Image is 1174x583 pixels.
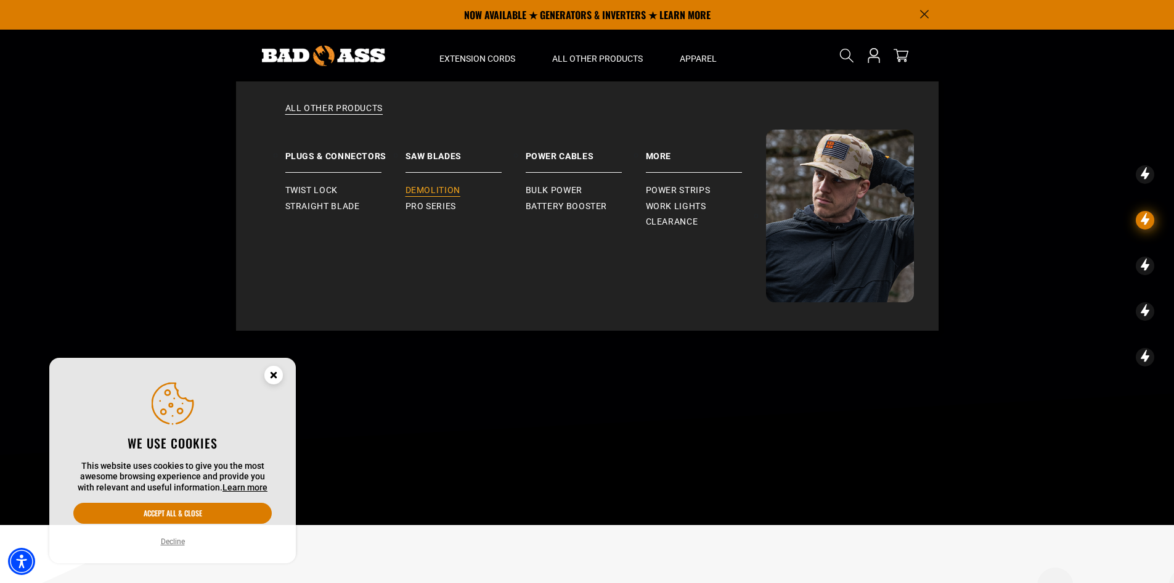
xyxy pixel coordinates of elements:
a: Straight Blade [285,199,406,215]
aside: Cookie Consent [49,358,296,564]
span: Apparel [680,53,717,64]
a: cart [891,48,911,63]
p: This website uses cookies to give you the most awesome browsing experience and provide you with r... [73,461,272,494]
span: Demolition [406,185,460,196]
span: Work Lights [646,201,706,212]
span: All Other Products [552,53,643,64]
a: Saw Blades [406,130,526,173]
a: Demolition [406,183,526,199]
summary: Apparel [661,30,735,81]
a: Work Lights [646,199,766,215]
span: Pro Series [406,201,456,212]
a: Plugs & Connectors [285,130,406,173]
span: Extension Cords [439,53,515,64]
summary: All Other Products [534,30,661,81]
a: Bulk Power [526,183,646,199]
span: Bulk Power [526,185,582,196]
a: Power Strips [646,183,766,199]
span: Twist Lock [285,185,338,196]
span: Power Strips [646,185,711,196]
summary: Extension Cords [421,30,534,81]
span: Straight Blade [285,201,360,212]
a: Twist Lock [285,183,406,199]
summary: Search [837,46,857,65]
div: Accessibility Menu [8,548,35,575]
button: Close this option [251,358,296,396]
a: Open this option [864,30,884,81]
a: Clearance [646,214,766,230]
a: Battery Booster [526,199,646,215]
img: Bad Ass Extension Cords [262,46,385,66]
h2: We use cookies [73,435,272,451]
a: All Other Products [261,102,914,130]
a: This website uses cookies to give you the most awesome browsing experience and provide you with r... [222,482,267,492]
a: Pro Series [406,199,526,215]
button: Decline [157,535,189,548]
a: Power Cables [526,130,646,173]
span: Battery Booster [526,201,608,212]
img: Bad Ass Extension Cords [766,130,914,302]
span: Clearance [646,217,698,228]
button: Accept all & close [73,503,272,524]
a: Battery Booster More Power Strips [646,130,766,173]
